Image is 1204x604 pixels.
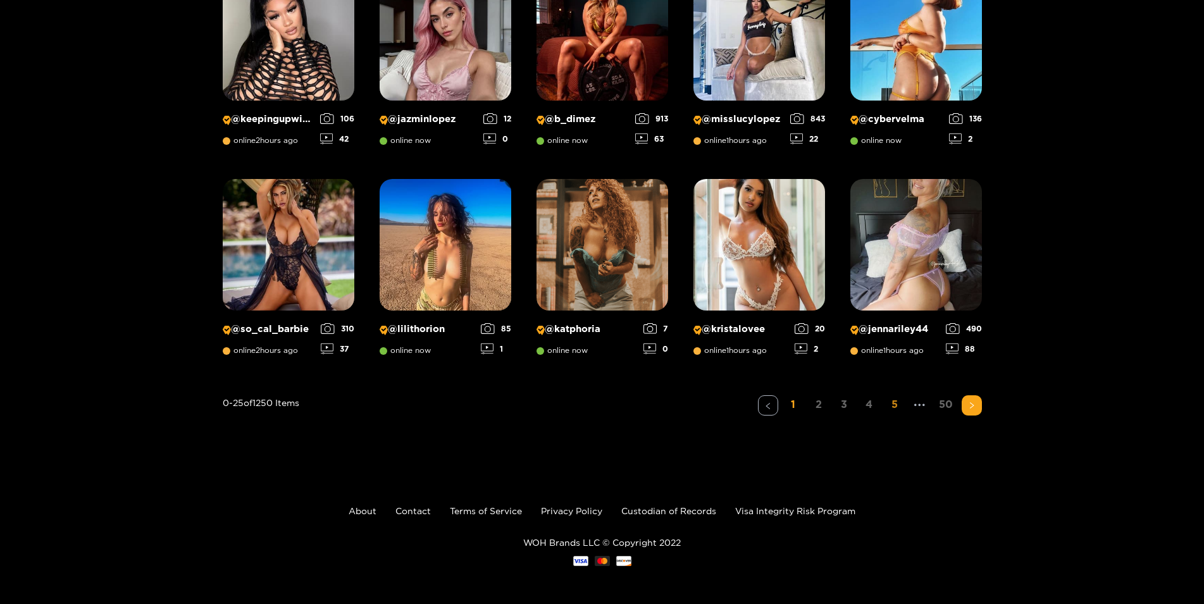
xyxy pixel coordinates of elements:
li: Next Page [962,395,982,416]
div: 843 [790,113,825,124]
div: 2 [795,343,825,354]
span: online 2 hours ago [223,346,298,355]
p: @ keepingupwithmo [223,113,314,125]
img: Creator Profile Image: katphoria [537,179,668,311]
div: 1 [481,343,511,354]
div: 2 [949,133,982,144]
span: online 1 hours ago [850,346,924,355]
a: Creator Profile Image: katphoria@katphoriaonline now70 [537,179,668,364]
p: @ so_cal_barbie [223,323,314,335]
div: 0 [483,133,511,144]
a: Visa Integrity Risk Program [735,506,855,515]
p: @ misslucylopez [693,113,784,125]
li: 5 [884,395,905,416]
span: online now [537,346,588,355]
div: 7 [643,323,668,334]
div: 0 - 25 of 1250 items [223,395,299,466]
a: Creator Profile Image: jennariley44@jennariley44online1hours ago49088 [850,179,982,364]
a: 5 [884,395,905,414]
a: 3 [834,395,854,414]
div: 37 [321,343,354,354]
a: Creator Profile Image: so_cal_barbie@so_cal_barbieonline2hours ago31037 [223,179,354,364]
div: 0 [643,343,668,354]
p: @ kristalovee [693,323,788,335]
span: online 1 hours ago [693,346,767,355]
a: 50 [935,395,957,414]
div: 310 [321,323,354,334]
div: 913 [635,113,668,124]
span: online 1 hours ago [693,136,767,145]
img: Creator Profile Image: lilithorion [380,179,511,311]
p: @ katphoria [537,323,637,335]
p: @ lilithorion [380,323,475,335]
span: online now [850,136,902,145]
li: 2 [809,395,829,416]
button: right [962,395,982,416]
span: online 2 hours ago [223,136,298,145]
p: @ b_dimez [537,113,629,125]
li: 50 [935,395,957,416]
a: 4 [859,395,879,414]
div: 42 [320,133,354,144]
li: Next 5 Pages [910,395,930,416]
a: Creator Profile Image: lilithorion@lilithoriononline now851 [380,179,511,364]
p: @ cybervelma [850,113,943,125]
a: About [349,506,376,515]
div: 136 [949,113,982,124]
span: left [764,402,772,410]
li: 3 [834,395,854,416]
img: Creator Profile Image: jennariley44 [850,179,982,311]
div: 63 [635,133,668,144]
a: Terms of Service [450,506,522,515]
div: 85 [481,323,511,334]
li: Previous Page [758,395,778,416]
button: left [758,395,778,416]
span: right [968,402,976,409]
img: Creator Profile Image: so_cal_barbie [223,179,354,311]
span: ••• [910,395,930,416]
a: Privacy Policy [541,506,602,515]
div: 12 [483,113,511,124]
div: 88 [946,343,982,354]
div: 106 [320,113,354,124]
img: Creator Profile Image: kristalovee [693,179,825,311]
li: 1 [783,395,804,416]
a: Custodian of Records [621,506,716,515]
p: @ jennariley44 [850,323,940,335]
li: 4 [859,395,879,416]
span: online now [380,136,431,145]
a: 2 [809,395,829,414]
div: 20 [795,323,825,334]
a: 1 [783,395,804,414]
p: @ jazminlopez [380,113,477,125]
span: online now [380,346,431,355]
a: Creator Profile Image: kristalovee@kristaloveeonline1hours ago202 [693,179,825,364]
div: 490 [946,323,982,334]
div: 22 [790,133,825,144]
a: Contact [395,506,431,515]
span: online now [537,136,588,145]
